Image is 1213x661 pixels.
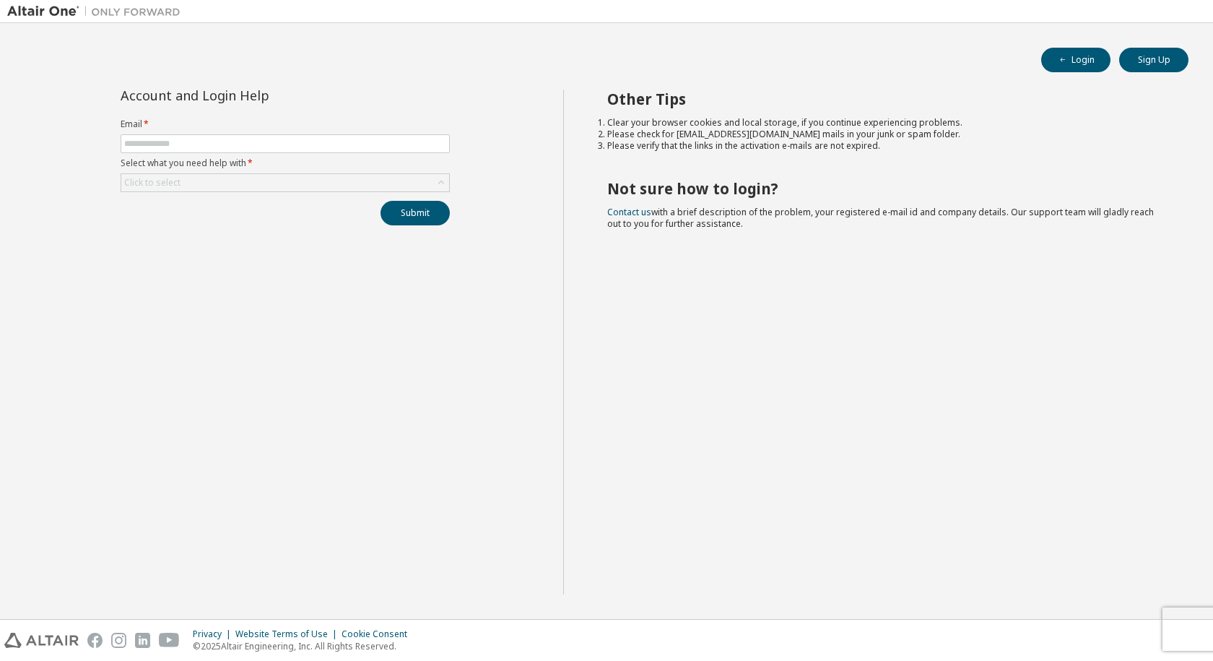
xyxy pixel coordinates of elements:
button: Submit [381,201,450,225]
h2: Other Tips [607,90,1163,108]
label: Select what you need help with [121,157,450,169]
li: Please verify that the links in the activation e-mails are not expired. [607,140,1163,152]
div: Click to select [124,177,181,189]
img: Altair One [7,4,188,19]
span: with a brief description of the problem, your registered e-mail id and company details. Our suppo... [607,206,1154,230]
img: facebook.svg [87,633,103,648]
a: Contact us [607,206,651,218]
div: Website Terms of Use [235,628,342,640]
img: linkedin.svg [135,633,150,648]
button: Sign Up [1119,48,1188,72]
p: © 2025 Altair Engineering, Inc. All Rights Reserved. [193,640,416,652]
div: Privacy [193,628,235,640]
h2: Not sure how to login? [607,179,1163,198]
div: Click to select [121,174,449,191]
div: Cookie Consent [342,628,416,640]
label: Email [121,118,450,130]
button: Login [1041,48,1110,72]
img: instagram.svg [111,633,126,648]
li: Clear your browser cookies and local storage, if you continue experiencing problems. [607,117,1163,129]
li: Please check for [EMAIL_ADDRESS][DOMAIN_NAME] mails in your junk or spam folder. [607,129,1163,140]
img: altair_logo.svg [4,633,79,648]
img: youtube.svg [159,633,180,648]
div: Account and Login Help [121,90,384,101]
